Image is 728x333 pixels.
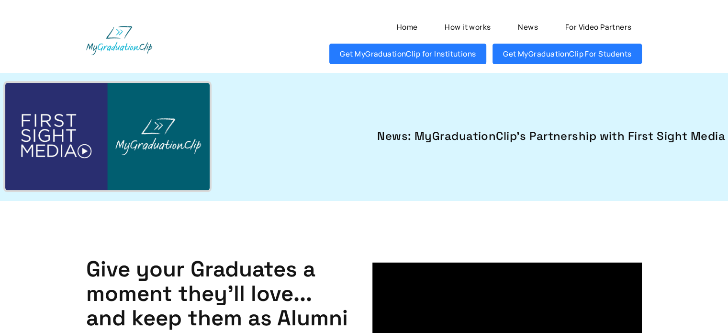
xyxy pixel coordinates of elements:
[386,17,428,37] a: Home
[329,44,486,64] a: Get MyGraduationClip for Institutions
[493,44,642,64] a: Get MyGraduationClip For Students
[555,17,642,37] a: For Video Partners
[434,17,501,37] a: How it works
[228,128,725,145] a: News: MyGraduationClip's Partnership with First Sight Media
[507,17,548,37] a: News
